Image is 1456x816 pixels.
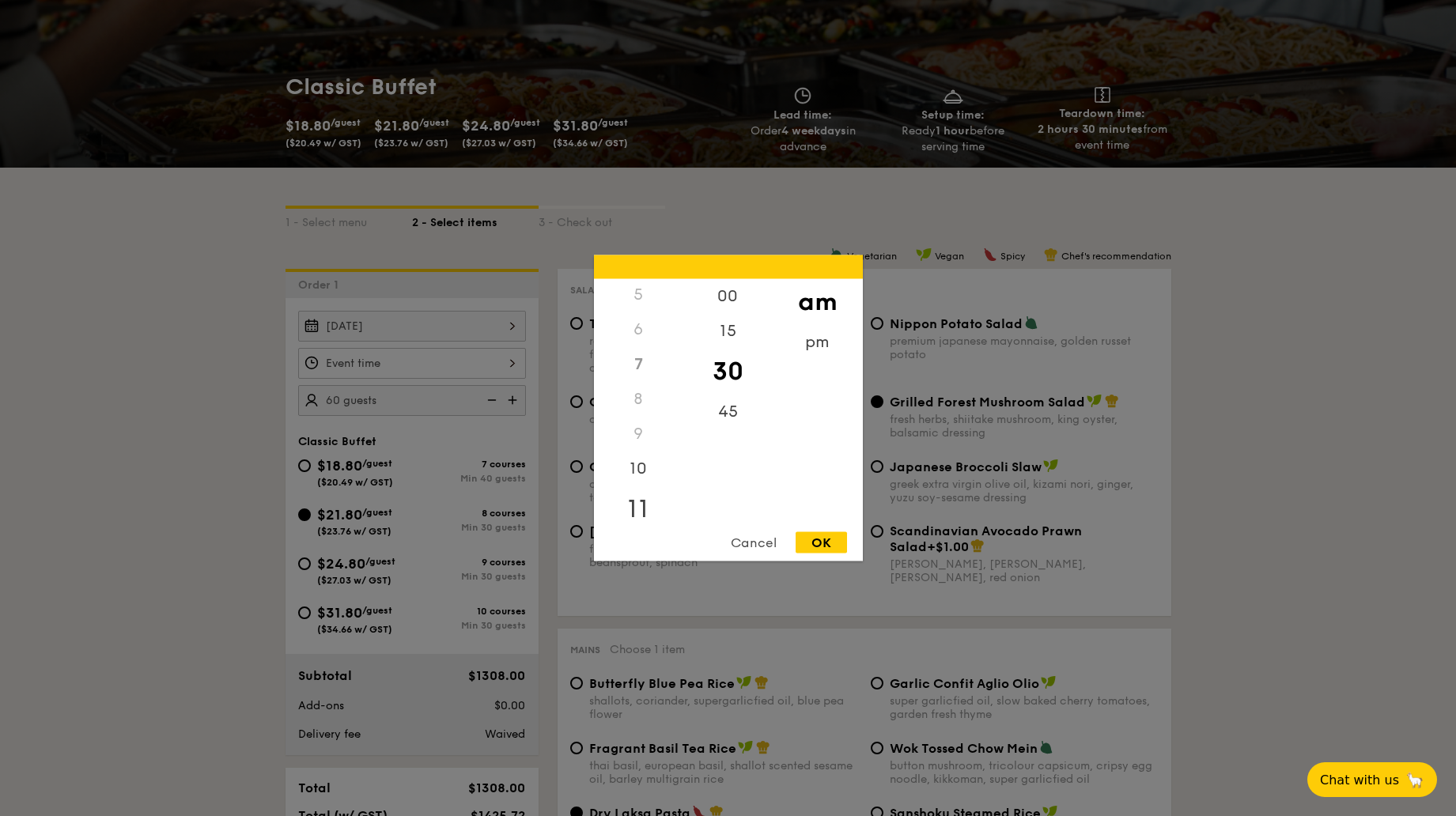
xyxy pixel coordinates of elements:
[1307,762,1437,797] button: Chat with us🦙
[1405,771,1424,789] span: 🦙
[773,325,862,360] div: pm
[773,279,862,325] div: am
[796,532,847,553] div: OK
[594,347,683,382] div: 7
[683,314,773,349] div: 15
[1320,773,1399,788] span: Chat with us
[594,486,683,532] div: 11
[594,451,683,486] div: 10
[594,382,683,417] div: 8
[715,532,792,553] div: Cancel
[594,417,683,451] div: 9
[594,278,683,312] div: 5
[594,312,683,347] div: 6
[683,395,773,429] div: 45
[683,349,773,395] div: 30
[683,279,773,314] div: 00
